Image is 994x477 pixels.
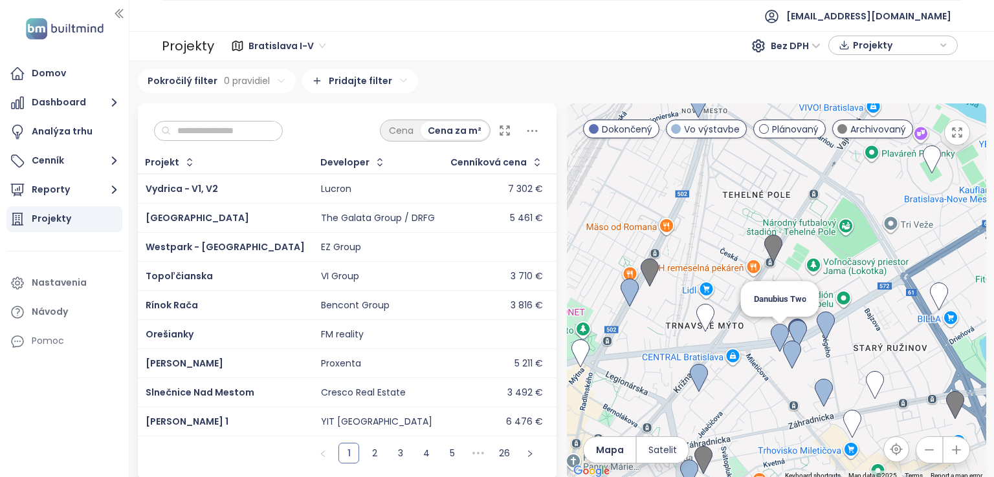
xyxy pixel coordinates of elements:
[338,443,359,463] li: 1
[835,36,951,55] div: button
[32,65,66,81] div: Domov
[637,437,689,463] button: Satelit
[321,184,351,195] div: Lucron
[6,61,122,87] a: Domov
[468,443,489,463] span: •••
[584,437,635,463] button: Mapa
[339,443,359,463] a: 1
[319,450,327,458] span: left
[648,443,677,457] span: Satelit
[450,158,527,167] div: Cenníková cena
[526,450,534,458] span: right
[6,119,122,145] a: Analýza trhu
[364,443,385,463] li: 2
[321,387,406,399] div: Cresco Real Estate
[508,184,543,195] div: 7 302 €
[391,443,410,463] a: 3
[146,386,254,399] a: Slnečnice Nad Mestom
[6,206,122,232] a: Projekty
[248,36,326,56] span: Bratislava I-V
[146,415,228,428] a: [PERSON_NAME] 1
[494,443,514,463] a: 26
[146,240,305,253] a: Westpark - [GEOGRAPHIC_DATA]
[520,443,540,463] button: right
[6,148,122,174] button: Cenník
[772,122,819,136] span: Plánovaný
[494,443,514,463] li: 26
[320,158,370,167] div: Developer
[224,74,270,88] span: 0 pravidiel
[32,333,64,349] div: Pomoc
[313,443,333,463] button: left
[146,211,249,224] a: [GEOGRAPHIC_DATA]
[520,443,540,463] li: Nasledujúca strana
[442,443,463,463] li: 5
[146,357,223,370] a: [PERSON_NAME]
[602,122,652,136] span: Dokončený
[22,16,107,42] img: logo
[771,36,821,56] span: Bez DPH
[468,443,489,463] li: Nasledujúcich 5 strán
[850,122,906,136] span: Archivovaný
[32,275,87,291] div: Nastavenia
[786,1,951,32] span: [EMAIL_ADDRESS][DOMAIN_NAME]
[32,304,68,320] div: Návody
[507,387,543,399] div: 3 492 €
[145,158,179,167] div: Projekt
[511,271,543,282] div: 3 710 €
[684,122,740,136] span: Vo výstavbe
[146,299,198,312] a: Rínok Rača
[6,90,122,116] button: Dashboard
[321,213,435,224] div: The Galata Group / DRFG
[321,300,390,312] div: Bencont Group
[443,443,462,463] a: 5
[390,443,411,463] li: 3
[321,271,359,282] div: VI Group
[753,294,806,304] span: Danubius Two
[32,123,93,140] div: Analýza trhu
[321,329,364,341] div: FM reality
[146,182,218,195] a: Vydrica - V1, V2
[302,69,418,93] div: Pridajte filter
[321,358,361,370] div: Proxenta
[506,416,543,428] div: 6 476 €
[365,443,384,463] a: 2
[853,36,936,55] span: Projekty
[514,358,543,370] div: 5 211 €
[138,69,296,93] div: Pokročilý filter
[321,416,432,428] div: YIT [GEOGRAPHIC_DATA]
[6,328,122,354] div: Pomoc
[146,328,193,341] a: Orešianky
[511,300,543,312] div: 3 816 €
[6,270,122,296] a: Nastavenia
[596,443,624,457] span: Mapa
[382,122,421,140] div: Cena
[313,443,333,463] li: Predchádzajúca strana
[6,177,122,203] button: Reporty
[162,34,214,59] div: Projekty
[32,211,71,227] div: Projekty
[146,270,213,282] a: Topoľčianska
[510,213,543,224] div: 5 461 €
[417,443,436,463] a: 4
[421,122,489,140] div: Cena za m²
[416,443,437,463] li: 4
[321,242,361,253] div: EZ Group
[6,299,122,325] a: Návody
